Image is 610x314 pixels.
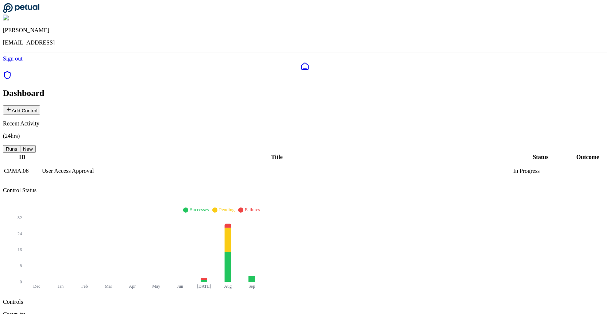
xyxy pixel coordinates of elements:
tspan: [DATE] [197,284,211,289]
tspan: Feb [81,284,88,289]
span: Successes [190,207,209,212]
tspan: Dec [33,284,40,289]
p: Recent Activity [3,120,607,127]
span: Title [271,154,283,160]
div: In Progress [513,168,568,174]
tspan: 24 [18,231,22,236]
tspan: 32 [18,215,22,220]
p: Control Status [3,187,607,194]
a: SOC 1 Reports [3,74,12,81]
button: Runs [3,145,20,153]
a: Sign out [3,55,23,62]
h2: Dashboard [3,88,607,98]
tspan: Mar [105,284,112,289]
tspan: 16 [18,247,22,252]
tspan: Aug [224,284,232,289]
tspan: 0 [20,279,22,284]
span: Status [533,154,549,160]
tspan: Jun [177,284,183,289]
td: User Access Approval [42,162,512,181]
p: [EMAIL_ADDRESS] [3,39,607,46]
tspan: 8 [20,263,22,268]
span: ID [19,154,26,160]
tspan: Jan [58,284,63,289]
tspan: Sep [248,284,255,289]
span: Pending [219,207,235,212]
span: Outcome [576,154,599,160]
button: New [20,145,36,153]
tspan: May [152,284,160,289]
button: Add Control [3,105,40,115]
a: Go to Dashboard [3,8,39,14]
p: Controls [3,299,607,305]
a: Dashboard [3,62,607,71]
img: Snir Kodesh [3,15,38,21]
span: Failures [245,207,260,212]
tspan: Apr [129,284,136,289]
p: [PERSON_NAME] [3,27,607,34]
span: CP.MA.06 [4,168,29,174]
p: (24hrs) [3,133,607,139]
